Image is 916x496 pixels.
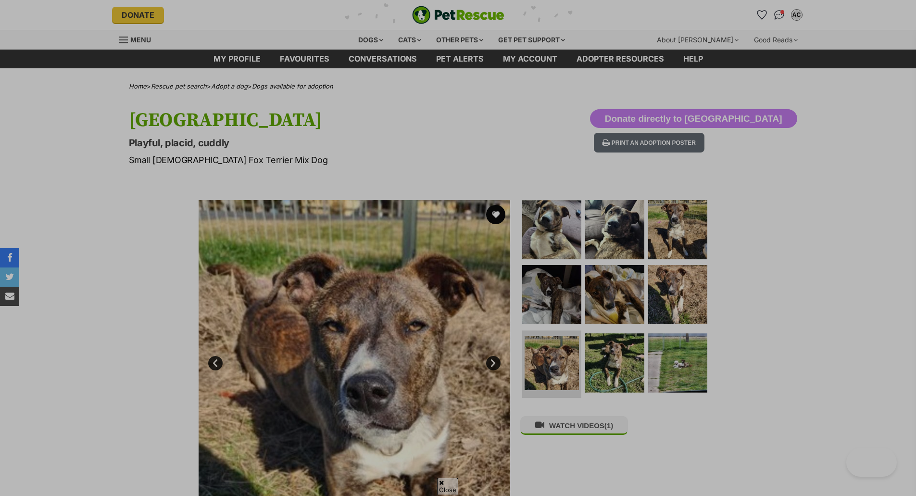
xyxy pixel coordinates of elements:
p: Playful, placid, cuddly [129,136,536,150]
span: Close [437,478,458,495]
img: Photo of Orville [648,333,707,393]
div: Good Reads [747,30,804,50]
a: conversations [339,50,427,68]
div: AC [792,10,802,20]
img: Photo of Orville [585,200,644,259]
div: Dogs [351,30,390,50]
button: Donate directly to [GEOGRAPHIC_DATA] [590,109,797,128]
img: Photo of Orville [522,200,581,259]
div: > > > [105,83,812,90]
a: Pet alerts [427,50,493,68]
img: Photo of Orville [522,265,581,324]
a: Help [674,50,713,68]
h1: [GEOGRAPHIC_DATA] [129,109,536,131]
img: Photo of Orville [525,336,579,390]
a: Next [486,356,501,370]
img: Photo of Orville [585,333,644,393]
a: Prev [208,356,223,370]
span: (1) [604,421,613,430]
span: Menu [130,36,151,44]
a: My account [493,50,567,68]
a: Adopter resources [567,50,674,68]
a: Conversations [772,7,787,23]
a: Favourites [270,50,339,68]
button: WATCH VIDEOS(1) [520,416,628,435]
a: Rescue pet search [151,82,207,90]
div: Get pet support [491,30,572,50]
button: My account [789,7,804,23]
a: My profile [204,50,270,68]
div: About [PERSON_NAME] [650,30,745,50]
a: Donate [112,7,164,23]
iframe: Help Scout Beacon - Open [846,448,897,477]
div: Other pets [429,30,490,50]
img: logo-e224e6f780fb5917bec1dbf3a21bbac754714ae5b6737aabdf751b685950b380.svg [412,6,504,24]
a: Menu [119,30,158,48]
button: favourite [486,205,505,224]
p: Small [DEMOGRAPHIC_DATA] Fox Terrier Mix Dog [129,153,536,166]
img: chat-41dd97257d64d25036548639549fe6c8038ab92f7586957e7f3b1b290dea8141.svg [774,10,784,20]
a: Adopt a dog [211,82,248,90]
ul: Account quick links [754,7,804,23]
button: Print an adoption poster [594,133,704,153]
img: Photo of Orville [648,200,707,259]
a: Favourites [754,7,770,23]
div: Cats [391,30,428,50]
a: Home [129,82,147,90]
img: Photo of Orville [648,265,707,324]
a: PetRescue [412,6,504,24]
a: Dogs available for adoption [252,82,333,90]
img: Photo of Orville [585,265,644,324]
